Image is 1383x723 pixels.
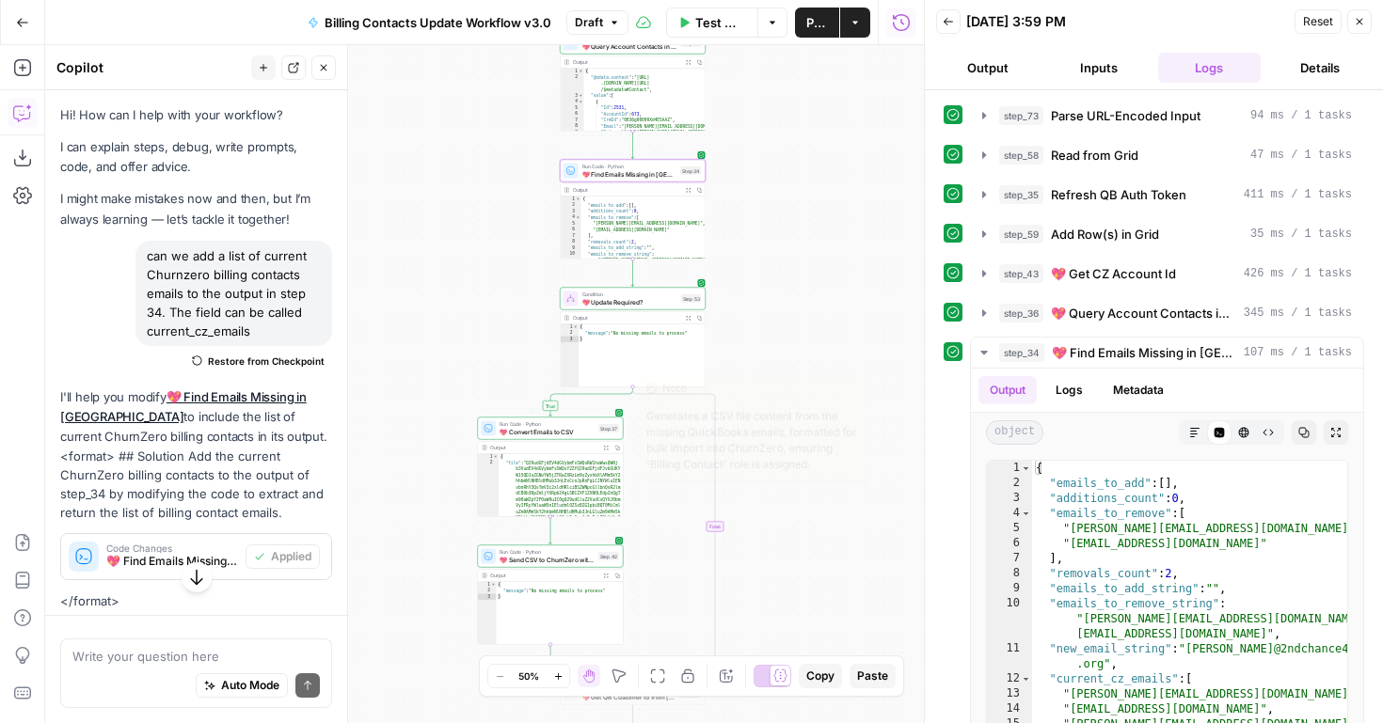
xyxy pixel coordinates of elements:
[806,13,828,32] span: Publish
[1051,106,1200,125] span: Parse URL-Encoded Input
[971,338,1363,368] button: 107 ms / 1 tasks
[936,53,1040,83] button: Output
[987,536,1032,551] div: 6
[850,664,896,688] button: Paste
[561,227,581,233] div: 6
[60,189,332,228] p: I might make mistakes now and then, but I’m always learning — let’s tackle it together!
[579,93,584,100] span: Toggle code folding, rows 3 through 285
[1244,186,1352,203] span: 411 ms / 1 tasks
[987,686,1032,701] div: 13
[296,8,563,38] button: Billing Contacts Update Workflow v3.0
[971,298,1363,328] button: 345 ms / 1 tasks
[573,186,680,194] div: Output
[695,13,746,32] span: Test Workflow
[987,521,1032,536] div: 5
[60,389,307,424] a: 💖 Find Emails Missing in [GEOGRAPHIC_DATA]
[1052,343,1236,362] span: 💖 Find Emails Missing in [GEOGRAPHIC_DATA]
[971,180,1363,210] button: 411 ms / 1 tasks
[1051,264,1176,283] span: 💖 Get CZ Account Id
[561,239,581,245] div: 8
[987,566,1032,581] div: 8
[1250,107,1352,124] span: 94 ms / 1 tasks
[106,553,238,570] span: 💖 Find Emails Missing in [GEOGRAPHIC_DATA] (step_34)
[561,111,584,118] div: 6
[561,209,581,215] div: 3
[566,10,628,35] button: Draft
[999,225,1043,244] span: step_59
[1021,506,1031,521] span: Toggle code folding, rows 4 through 7
[633,387,716,667] g: Edge from step_53 to step_53-conditional-end
[478,588,497,594] div: 2
[999,185,1043,204] span: step_35
[561,202,581,209] div: 2
[561,196,581,203] div: 1
[641,401,870,479] span: Generates a CSV file content from the missing QuickBooks emails, formatted for bulk import into C...
[549,517,552,544] g: Edge from step_37 to step_42
[560,160,706,259] div: Run Code · Python💖 Find Emails Missing in [GEOGRAPHIC_DATA]Step 34Output{ "emails_to_add":[], "ad...
[598,424,619,432] div: Step 37
[582,41,677,51] span: 💖 Query Account Contacts in [GEOGRAPHIC_DATA]
[680,166,702,175] div: Step 34
[795,8,839,38] button: Publish
[1158,53,1262,83] button: Logs
[666,8,757,38] button: Test Workflow
[1051,225,1159,244] span: Add Row(s) in Grid
[987,701,1032,716] div: 14
[60,137,332,177] p: I can explain steps, debug, write prompts, code, and offer advice.
[271,548,311,565] span: Applied
[971,259,1363,289] button: 426 ms / 1 tasks
[561,69,584,75] div: 1
[1244,305,1352,322] span: 345 ms / 1 tasks
[561,93,584,100] div: 3
[987,461,1032,476] div: 1
[478,545,624,645] div: Run Code · Python💖 Send CSV to ChurnZero with PythonStep 42Output{ "message":"No missing emails t...
[478,454,499,461] div: 1
[491,582,497,589] span: Toggle code folding, rows 1 through 3
[56,58,246,77] div: Copilot
[576,214,581,221] span: Toggle code folding, rows 4 through 7
[560,288,706,387] div: Condition💖 Update Required?Step 53Output{ "message":"No missing emails to process"}
[106,543,238,553] span: Code Changes
[561,118,584,124] div: 7
[561,130,584,136] div: 9
[987,641,1032,671] div: 11
[971,140,1363,170] button: 47 ms / 1 tasks
[561,74,584,93] div: 2
[184,350,332,372] button: Restore from Checkpoint
[1102,376,1175,404] button: Metadata
[604,407,615,416] span: Test
[799,664,842,688] button: Copy
[325,13,551,32] span: Billing Contacts Update Workflow v3.0
[971,101,1363,131] button: 94 ms / 1 tasks
[196,673,288,698] button: Auto Mode
[987,506,1032,521] div: 4
[493,454,499,461] span: Toggle code folding, rows 1 through 11
[999,304,1043,322] span: step_36
[1295,9,1342,34] button: Reset
[561,330,580,337] div: 2
[631,132,634,159] g: Edge from step_36 to step_34
[208,354,325,369] span: Restore from Checkpoint
[1250,226,1352,243] span: 35 ms / 1 tasks
[561,99,584,105] div: 4
[1021,461,1031,476] span: Toggle code folding, rows 1 through 18
[575,14,603,31] span: Draft
[999,146,1043,165] span: step_58
[579,99,584,105] span: Toggle code folding, rows 4 through 57
[582,163,677,170] span: Run Code · Python
[598,552,620,560] div: Step 42
[561,123,584,130] div: 8
[987,551,1032,566] div: 7
[1268,53,1372,83] button: Details
[573,58,680,66] div: Output
[135,241,332,346] div: can we add a list of current Churnzero billing contacts emails to the output in step 34. The fiel...
[590,405,619,417] button: Test
[579,69,584,75] span: Toggle code folding, rows 1 through 287
[986,420,1043,445] span: object
[641,377,870,401] div: Note
[1303,13,1333,30] span: Reset
[582,297,677,306] span: 💖 Update Required?
[987,491,1032,506] div: 3
[561,324,580,331] div: 1
[1044,376,1094,404] button: Logs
